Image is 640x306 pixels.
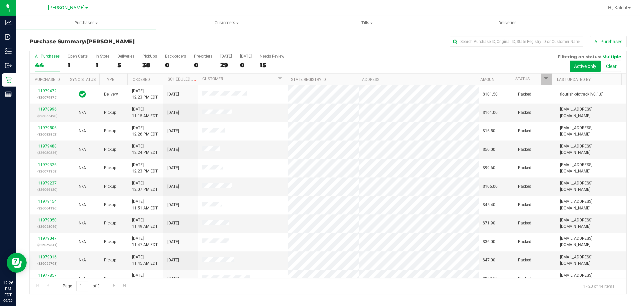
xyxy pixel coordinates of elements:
[560,180,622,193] span: [EMAIL_ADDRESS][DOMAIN_NAME]
[483,128,495,134] span: $16.50
[480,77,497,82] a: Amount
[437,16,578,30] a: Deliveries
[79,276,86,282] button: N/A
[450,37,583,47] input: Search Purchase ID, Original ID, State Registry ID or Customer Name...
[558,54,601,59] span: Filtering on status:
[132,254,158,267] span: [DATE] 11:45 AM EDT
[79,239,86,245] button: N/A
[120,281,130,290] a: Go to the last page
[275,74,286,85] a: Filter
[194,54,212,59] div: Pre-orders
[105,77,114,82] a: Type
[34,260,61,267] p: (326055793)
[132,143,158,156] span: [DATE] 12:24 PM EDT
[291,77,326,82] a: State Registry ID
[34,205,61,211] p: (326064136)
[240,54,252,59] div: [DATE]
[483,257,495,263] span: $47.00
[357,74,475,85] th: Address
[483,276,498,282] span: $388.50
[297,16,437,30] a: Tills
[560,235,622,248] span: [EMAIL_ADDRESS][DOMAIN_NAME]
[34,223,61,230] p: (326058046)
[35,54,60,59] div: All Purchases
[104,91,118,98] span: Delivery
[590,36,627,47] button: All Purchases
[79,129,86,133] span: Not Applicable
[132,125,158,138] span: [DATE] 12:26 PM EDT
[104,128,116,134] span: Pickup
[104,183,116,190] span: Pickup
[104,220,116,226] span: Pickup
[260,61,284,69] div: 15
[79,257,86,263] button: N/A
[518,110,531,116] span: Packed
[578,281,620,291] span: 1 - 20 of 44 items
[483,220,495,226] span: $71.90
[167,220,179,226] span: [DATE]
[79,276,86,281] span: Not Applicable
[79,220,86,226] button: N/A
[132,88,158,101] span: [DATE] 12:23 PM EDT
[167,110,179,116] span: [DATE]
[560,254,622,267] span: [EMAIL_ADDRESS][DOMAIN_NAME]
[57,281,105,291] span: Page of 3
[79,165,86,170] span: Not Applicable
[240,61,252,69] div: 0
[132,180,158,193] span: [DATE] 12:07 PM EDT
[38,144,57,149] a: 11979488
[79,202,86,208] button: N/A
[38,107,57,112] a: 11978996
[167,276,179,282] span: [DATE]
[79,90,86,99] span: In Sync
[68,54,88,59] div: Open Carts
[483,165,495,171] span: $99.60
[38,181,57,185] a: 11979237
[29,39,228,45] h3: Purchase Summary:
[38,89,57,93] a: 11979472
[79,183,86,190] button: N/A
[79,147,86,152] span: Not Applicable
[167,202,179,208] span: [DATE]
[608,5,627,10] span: Hi, Kaleb!
[142,61,157,69] div: 38
[117,61,134,69] div: 5
[79,202,86,207] span: Not Applicable
[104,147,116,153] span: Pickup
[79,128,86,134] button: N/A
[202,77,223,81] a: Customer
[35,61,60,69] div: 44
[3,280,13,298] p: 12:26 PM EDT
[515,77,530,81] a: Status
[48,5,85,11] span: [PERSON_NAME]
[96,54,109,59] div: In Store
[79,258,86,262] span: Not Applicable
[132,235,158,248] span: [DATE] 11:47 AM EDT
[5,62,12,69] inline-svg: Outbound
[109,281,119,290] a: Go to the next page
[5,19,12,26] inline-svg: Analytics
[38,199,57,204] a: 11979154
[34,186,61,193] p: (326066120)
[483,91,498,98] span: $101.50
[79,184,86,189] span: Not Applicable
[560,91,603,98] span: flourish-biotrack [v0.1.0]
[38,126,57,130] a: 11979506
[557,77,591,82] a: Last Updated By
[260,54,284,59] div: Needs Review
[518,202,531,208] span: Packed
[518,183,531,190] span: Packed
[79,110,86,116] button: N/A
[34,242,61,248] p: (326059341)
[87,38,135,45] span: [PERSON_NAME]
[132,162,158,174] span: [DATE] 12:23 PM EDT
[483,183,498,190] span: $106.00
[156,16,297,30] a: Customers
[483,202,495,208] span: $45.40
[167,257,179,263] span: [DATE]
[7,253,27,273] iframe: Resource center
[5,77,12,83] inline-svg: Retail
[602,54,621,59] span: Multiple
[38,236,57,241] a: 11979047
[5,48,12,55] inline-svg: Inventory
